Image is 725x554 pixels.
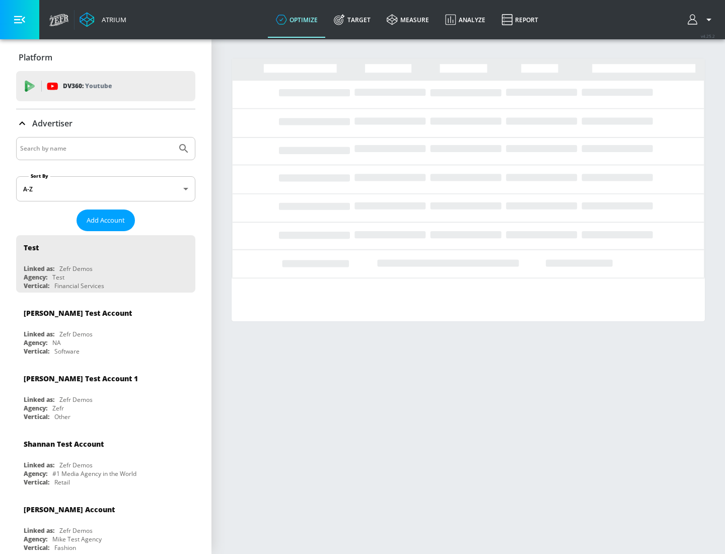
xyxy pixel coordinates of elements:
[701,33,715,39] span: v 4.25.2
[32,118,72,129] p: Advertiser
[24,439,104,449] div: Shannan Test Account
[24,308,132,318] div: [PERSON_NAME] Test Account
[268,2,326,38] a: optimize
[16,366,195,424] div: [PERSON_NAME] Test Account 1Linked as:Zefr DemosAgency:ZefrVertical:Other
[24,478,49,487] div: Vertical:
[80,12,126,27] a: Atrium
[54,543,76,552] div: Fashion
[24,535,47,543] div: Agency:
[16,235,195,293] div: TestLinked as:Zefr DemosAgency:TestVertical:Financial Services
[24,374,138,383] div: [PERSON_NAME] Test Account 1
[52,535,102,543] div: Mike Test Agency
[24,505,115,514] div: [PERSON_NAME] Account
[24,412,49,421] div: Vertical:
[24,404,47,412] div: Agency:
[24,282,49,290] div: Vertical:
[20,142,173,155] input: Search by name
[52,404,64,412] div: Zefr
[16,432,195,489] div: Shannan Test AccountLinked as:Zefr DemosAgency:#1 Media Agency in the WorldVertical:Retail
[52,273,64,282] div: Test
[24,469,47,478] div: Agency:
[24,395,54,404] div: Linked as:
[24,526,54,535] div: Linked as:
[24,243,39,252] div: Test
[59,461,93,469] div: Zefr Demos
[54,347,80,356] div: Software
[24,330,54,338] div: Linked as:
[16,109,195,137] div: Advertiser
[16,43,195,72] div: Platform
[59,395,93,404] div: Zefr Demos
[98,15,126,24] div: Atrium
[16,301,195,358] div: [PERSON_NAME] Test AccountLinked as:Zefr DemosAgency:NAVertical:Software
[59,330,93,338] div: Zefr Demos
[493,2,546,38] a: Report
[54,478,70,487] div: Retail
[16,176,195,201] div: A-Z
[29,173,50,179] label: Sort By
[24,543,49,552] div: Vertical:
[54,412,70,421] div: Other
[16,71,195,101] div: DV360: Youtube
[85,81,112,91] p: Youtube
[24,338,47,347] div: Agency:
[437,2,493,38] a: Analyze
[24,264,54,273] div: Linked as:
[59,264,93,273] div: Zefr Demos
[63,81,112,92] p: DV360:
[59,526,93,535] div: Zefr Demos
[87,215,125,226] span: Add Account
[379,2,437,38] a: measure
[54,282,104,290] div: Financial Services
[77,210,135,231] button: Add Account
[24,347,49,356] div: Vertical:
[326,2,379,38] a: Target
[19,52,52,63] p: Platform
[52,338,61,347] div: NA
[24,273,47,282] div: Agency:
[24,461,54,469] div: Linked as:
[52,469,136,478] div: #1 Media Agency in the World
